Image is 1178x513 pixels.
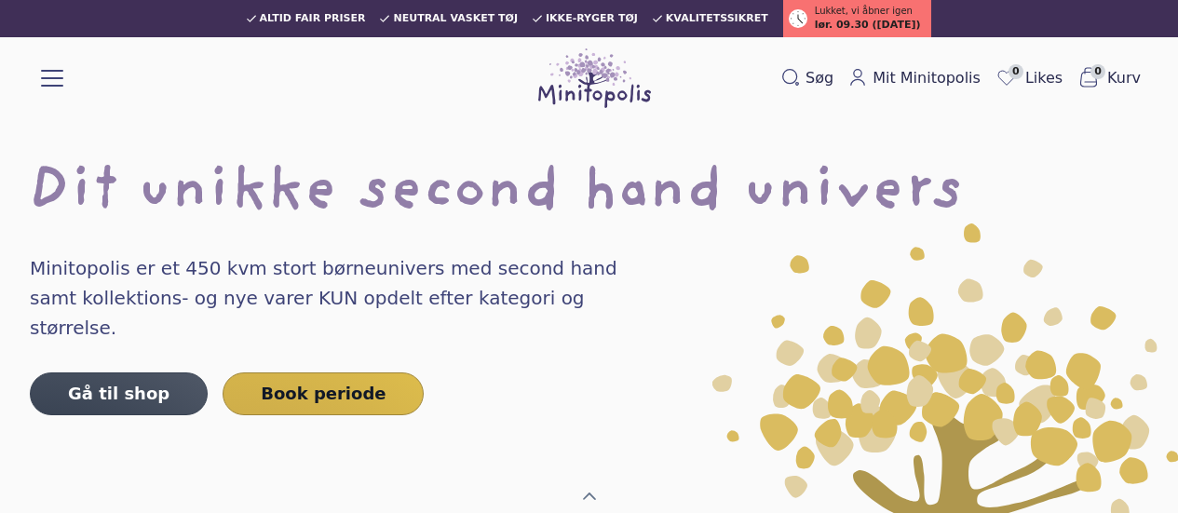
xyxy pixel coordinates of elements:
span: lør. 09.30 ([DATE]) [815,18,921,34]
h4: Minitopolis er et 450 kvm stort børneunivers med second hand samt kollektions- og nye varer KUN o... [30,253,656,343]
span: Kvalitetssikret [666,13,768,24]
span: Likes [1025,67,1063,89]
span: Lukket, vi åbner igen [815,4,913,18]
button: 0Kurv [1070,62,1148,94]
span: Søg [806,67,833,89]
img: Minitopolis logo [538,48,652,108]
span: Ikke-ryger tøj [546,13,638,24]
a: Mit Minitopolis [841,63,988,93]
a: 0Likes [988,62,1070,94]
a: Gå til shop [30,372,208,415]
span: Altid fair priser [260,13,366,24]
a: Book periode [223,372,424,415]
span: Neutral vasket tøj [393,13,518,24]
span: 0 [1009,64,1023,79]
button: Søg [774,63,841,93]
button: Previous Page [575,481,604,511]
span: Mit Minitopolis [873,67,981,89]
span: 0 [1090,64,1105,79]
span: Kurv [1107,67,1141,89]
h1: Dit unikke second hand univers [30,164,1148,223]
